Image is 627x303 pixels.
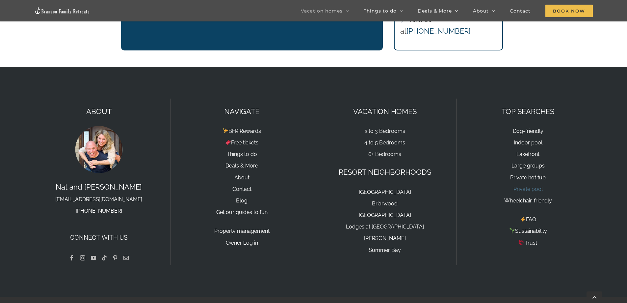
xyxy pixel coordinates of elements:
a: FAQ [520,216,536,223]
a: Free tickets [225,139,258,146]
h4: Connect with us [34,232,164,242]
p: ABOUT [34,106,164,117]
a: Dog-friendly [513,128,543,134]
a: Things to do [227,151,257,157]
a: 4 to 5 Bedrooms [364,139,405,146]
a: 2 to 3 Bedrooms [365,128,405,134]
span: Contact [510,9,531,13]
a: Private hot tub [510,174,546,181]
img: 🌱 [509,228,515,233]
a: Get our guides to fun [216,209,268,215]
p: TOP SEARCHES [463,106,593,117]
a: Private pool [513,186,543,192]
a: Trust [519,240,537,246]
img: 💯 [519,240,524,245]
a: Mail [123,255,129,260]
img: ⚡️ [520,217,526,222]
a: Blog [236,197,248,204]
a: YouTube [91,255,96,260]
a: BFR Rewards [222,128,261,134]
a: Deals & More [225,163,258,169]
a: Facebook [69,255,74,260]
a: Large groups [511,163,545,169]
a: [PHONE_NUMBER] [76,208,122,214]
span: Deals & More [418,9,452,13]
a: Contact [232,186,251,192]
span: Book Now [545,5,593,17]
span: Vacation homes [301,9,343,13]
a: Tiktok [102,255,107,260]
a: Lodges at [GEOGRAPHIC_DATA] [346,224,424,230]
p: RESORT NEIGHBORHOODS [320,167,449,178]
span: About [473,9,489,13]
a: About [234,174,249,181]
a: Wheelchair-friendly [504,197,552,204]
span: Things to do [364,9,397,13]
a: [GEOGRAPHIC_DATA] [359,189,411,195]
a: [PHONE_NUMBER] [406,27,471,35]
a: Briarwood [372,200,398,207]
a: [GEOGRAPHIC_DATA] [359,212,411,218]
a: [PERSON_NAME] [364,235,406,241]
img: Branson Family Retreats Logo [34,7,90,15]
p: Nat and [PERSON_NAME] [34,181,164,216]
a: 6+ Bedrooms [368,151,401,157]
img: 🎟️ [225,140,231,145]
a: Instagram [80,255,85,260]
a: Summer Bay [369,247,401,253]
p: NAVIGATE [177,106,306,117]
a: Property management [214,228,270,234]
a: [EMAIL_ADDRESS][DOMAIN_NAME] [55,196,142,202]
img: Nat and Tyann [74,125,123,174]
img: ✨ [223,128,228,133]
a: Indoor pool [514,139,542,146]
a: Owner Log in [226,240,258,246]
p: VACATION HOMES [320,106,449,117]
a: Sustainability [509,228,547,234]
a: Lakefront [516,151,539,157]
a: Pinterest [113,255,118,260]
